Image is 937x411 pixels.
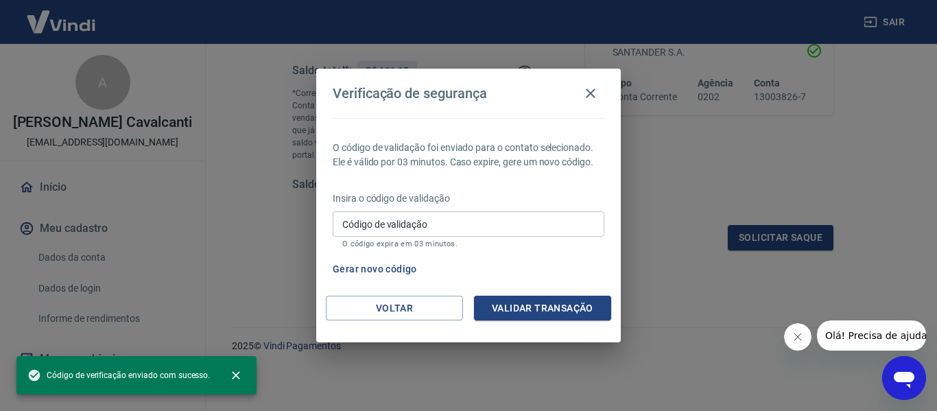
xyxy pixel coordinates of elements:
[342,239,595,248] p: O código expira em 03 minutos.
[221,360,251,390] button: close
[8,10,115,21] span: Olá! Precisa de ajuda?
[333,141,604,169] p: O código de validação foi enviado para o contato selecionado. Ele é válido por 03 minutos. Caso e...
[333,85,487,102] h4: Verificação de segurança
[784,323,811,351] iframe: Fechar mensagem
[474,296,611,321] button: Validar transação
[327,257,423,282] button: Gerar novo código
[817,320,926,351] iframe: Mensagem da empresa
[882,356,926,400] iframe: Botão para abrir a janela de mensagens
[27,368,210,382] span: Código de verificação enviado com sucesso.
[333,191,604,206] p: Insira o código de validação
[326,296,463,321] button: Voltar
